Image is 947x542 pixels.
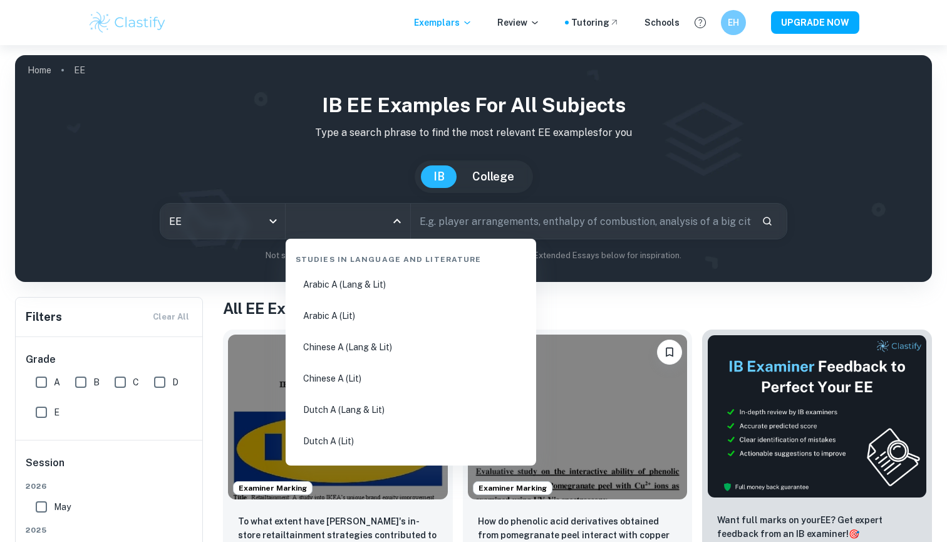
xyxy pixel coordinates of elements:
li: Dutch A (Lang & Lit) [291,395,531,424]
p: Exemplars [414,16,472,29]
button: UPGRADE NOW [771,11,859,34]
span: E [54,405,60,419]
input: E.g. player arrangements, enthalpy of combustion, analysis of a big city... [411,204,752,239]
button: Close [388,212,406,230]
li: Arabic A (Lang & Lit) [291,270,531,299]
li: Arabic A (Lit) [291,301,531,330]
div: EE [160,204,285,239]
span: C [133,375,139,389]
button: Help and Feedback [690,12,711,33]
span: Examiner Marking [473,482,552,494]
h6: EH [727,16,741,29]
span: 2026 [26,481,194,492]
span: A [54,375,60,389]
img: Chemistry EE example thumbnail: How do phenolic acid derivatives obtaine [468,335,688,499]
h6: Grade [26,352,194,367]
p: Type a search phrase to find the most relevant EE examples for you [25,125,922,140]
span: D [172,375,179,389]
div: Studies in Language and Literature [291,244,531,270]
span: May [54,500,71,514]
a: Home [28,61,51,79]
li: English A (Lang & Lit) [291,458,531,487]
p: EE [74,63,85,77]
p: Not sure what to search for? You can always look through our example Extended Essays below for in... [25,249,922,262]
button: Bookmark [657,340,682,365]
h1: IB EE examples for all subjects [25,90,922,120]
p: Want full marks on your EE ? Get expert feedback from an IB examiner! [717,513,917,541]
img: Thumbnail [707,335,927,498]
button: EH [721,10,746,35]
button: Search [757,211,778,232]
img: Business and Management EE example thumbnail: To what extent have IKEA's in-store reta [228,335,448,499]
a: Tutoring [571,16,619,29]
span: 🎯 [849,529,859,539]
li: Chinese A (Lit) [291,364,531,393]
li: Chinese A (Lang & Lit) [291,333,531,362]
h6: Filters [26,308,62,326]
a: Schools [644,16,680,29]
span: 2025 [26,524,194,536]
p: Review [497,16,540,29]
span: Examiner Marking [234,482,312,494]
button: College [460,165,527,188]
li: Dutch A (Lit) [291,427,531,456]
img: Clastify logo [88,10,167,35]
h1: All EE Examples [223,297,932,320]
img: profile cover [15,55,932,282]
h6: Session [26,456,194,481]
span: B [93,375,100,389]
button: IB [421,165,457,188]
